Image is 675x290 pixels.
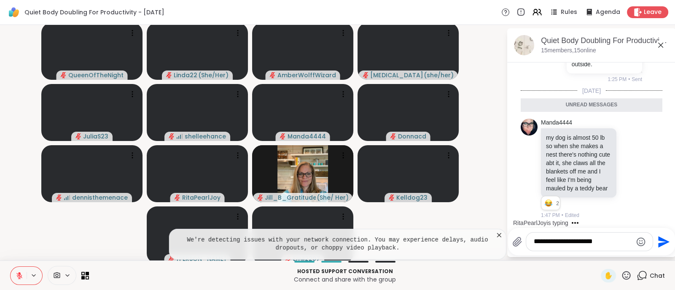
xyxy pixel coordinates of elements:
img: ShareWell Logomark [7,5,21,19]
img: Quiet Body Doubling For Productivity - Friday, Oct 10 [514,35,534,55]
span: JuliaS23 [83,132,108,141]
span: ( She/Her ) [198,71,229,79]
span: 1:47 PM [541,211,560,219]
p: Connect and share with the group [94,275,596,284]
span: • [628,76,630,83]
pre: We're detecting issues with your network connection. You may experience delays, audio dropouts, o... [179,236,496,252]
div: Reaction list [541,196,556,210]
img: https://sharewell-space-live.sfo3.digitaloceanspaces.com/user-generated/9d626cd0-0697-47e5-a38d-3... [521,119,538,136]
span: Jill_B_Gratitude [265,193,316,202]
span: audio-muted [175,195,180,201]
button: Reactions: haha [544,200,553,206]
span: audio-muted [56,195,62,201]
span: audio-muted [169,133,175,139]
span: audio-muted [363,72,368,78]
span: audio-muted [166,72,172,78]
span: Linda22 [174,71,197,79]
span: audio-muted [257,195,263,201]
div: Quiet Body Doubling For Productivity - [DATE] [541,35,669,46]
span: audio-muted [61,72,67,78]
span: Kelldog23 [396,193,428,202]
span: audio-muted [270,72,276,78]
span: audio-muted [75,133,81,139]
span: Agenda [596,8,620,16]
span: Quiet Body Doubling For Productivity - [DATE] [24,8,164,16]
button: Emoji picker [636,237,646,247]
div: Unread messages [521,98,662,112]
div: RitaPearlJoy is typing [513,219,568,227]
span: dennisthemenace [72,193,128,202]
span: Leave [644,8,662,16]
span: Chat [650,271,665,280]
textarea: Type your message [534,237,632,246]
span: [DATE] [577,87,606,95]
span: Sent [632,76,642,83]
span: audio-muted [169,256,175,262]
span: • [562,211,563,219]
button: Send [653,232,672,251]
span: RitaPearlJoy [182,193,221,202]
a: Manda4444 [541,119,572,127]
p: Hosted support conversation [94,268,596,275]
span: ✋ [604,271,613,281]
span: audio-muted [390,133,396,139]
span: 1:25 PM [608,76,627,83]
span: Edited [565,211,579,219]
span: audio-muted [389,195,395,201]
p: my dog is almost 50 lb so when she makes a nest there's nothing cute abt it, she claws all the bl... [546,133,611,192]
span: ( She/ Her ) [317,193,348,202]
span: audio-muted [280,133,286,139]
span: Donnacd [398,132,426,141]
span: shelleehance [185,132,226,141]
span: ( she/her ) [424,71,454,79]
span: Rules [561,8,577,16]
span: [MEDICAL_DATA] [370,71,422,79]
img: Jill_B_Gratitude [277,145,328,202]
span: QueenOfTheNight [68,71,124,79]
span: 2 [556,200,560,207]
p: 15 members, 15 online [541,46,596,55]
span: AmberWolffWizard [277,71,336,79]
span: Manda4444 [288,132,326,141]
